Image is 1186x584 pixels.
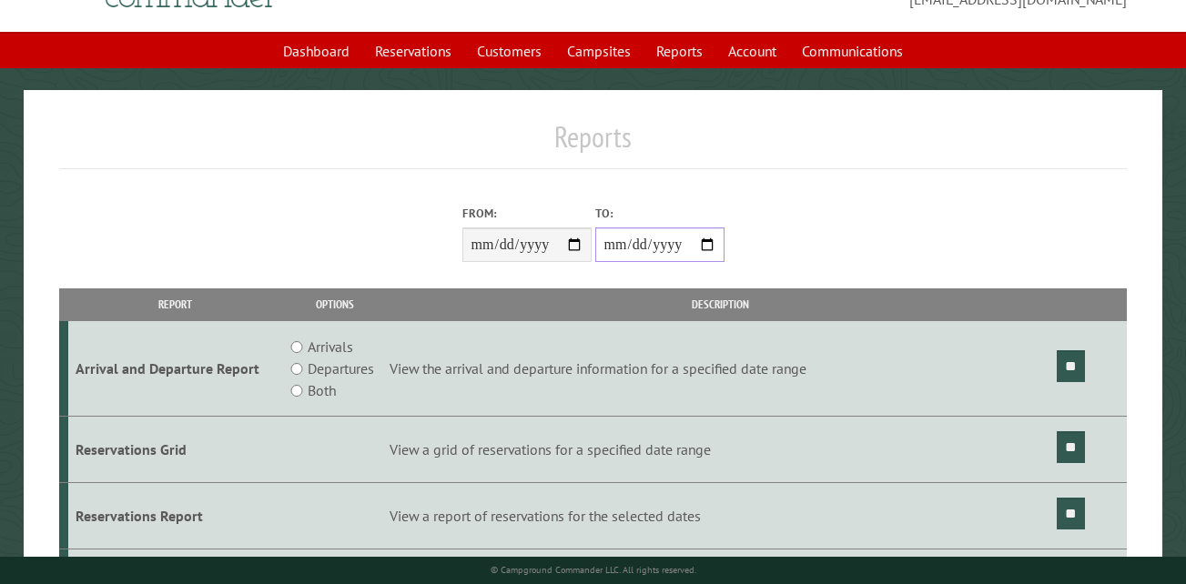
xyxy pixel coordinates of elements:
a: Account [717,34,787,68]
label: To: [595,205,725,222]
td: Reservations Grid [68,417,283,483]
td: View a report of reservations for the selected dates [387,482,1054,549]
label: From: [462,205,592,222]
a: Reports [645,34,714,68]
td: Reservations Report [68,482,283,549]
td: View the arrival and departure information for a specified date range [387,321,1054,417]
label: Both [308,379,336,401]
th: Report [68,288,283,320]
a: Dashboard [272,34,360,68]
td: View a grid of reservations for a specified date range [387,417,1054,483]
td: Arrival and Departure Report [68,321,283,417]
a: Customers [466,34,552,68]
a: Communications [791,34,914,68]
a: Reservations [364,34,462,68]
small: © Campground Commander LLC. All rights reserved. [491,564,696,576]
label: Departures [308,357,374,379]
h1: Reports [59,119,1127,169]
th: Options [283,288,387,320]
a: Campsites [556,34,642,68]
label: Arrivals [308,336,353,357]
th: Description [387,288,1054,320]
